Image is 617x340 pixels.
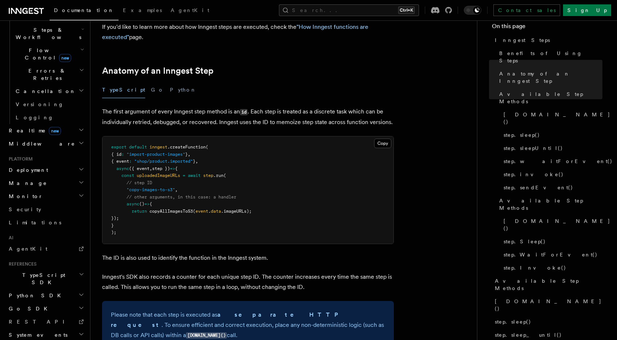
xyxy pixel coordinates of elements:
span: Middleware [6,140,75,147]
button: Monitor [6,190,86,203]
span: export [111,144,127,150]
a: Logging [13,111,86,124]
button: Deployment [6,163,86,177]
span: Security [9,206,41,212]
a: Anatomy of an Inngest Step [496,67,602,88]
span: [DOMAIN_NAME]() [504,111,610,125]
span: Anatomy of an Inngest Step [499,70,602,85]
span: Versioning [16,101,64,107]
span: Manage [6,179,47,187]
a: Sign Up [563,4,611,16]
a: [DOMAIN_NAME]() [501,215,602,235]
span: // step ID [127,180,152,185]
span: ); [111,230,116,235]
span: step.sendEvent() [504,184,573,191]
span: new [49,127,61,135]
button: Search...Ctrl+K [279,4,419,16]
span: () [139,201,144,206]
span: step.WaitForEvent() [504,251,598,258]
span: Python SDK [6,292,65,299]
a: Available Step Methods [492,274,602,295]
span: step [203,173,213,178]
span: Go SDK [6,305,52,312]
span: AgentKit [9,246,47,252]
span: { event [111,159,129,164]
a: Available Step Methods [496,194,602,215]
span: ({ event [129,166,150,171]
span: = [183,173,185,178]
span: , [188,152,190,157]
span: .run [213,173,224,178]
button: Go SDK [6,302,86,315]
span: References [6,261,36,267]
a: step.sleepUntil() [501,142,602,155]
a: Anatomy of an Inngest Step [102,66,214,76]
span: Realtime [6,127,61,134]
button: Middleware [6,137,86,150]
span: [DOMAIN_NAME]() [495,298,602,312]
span: { id [111,152,121,157]
code: [DOMAIN_NAME]() [186,332,227,339]
span: { [175,166,178,171]
a: Available Step Methods [496,88,602,108]
span: AgentKit [171,7,209,13]
a: Examples [119,2,166,20]
a: REST API [6,315,86,328]
p: If you'd like to learn more about how Inngest steps are executed, check the page. [102,22,394,42]
span: step }) [152,166,170,171]
a: step.sendEvent() [501,181,602,194]
button: Python SDK [6,289,86,302]
span: Examples [123,7,162,13]
span: data [211,209,221,214]
button: Steps & Workflows [13,23,86,44]
span: step.Invoke() [504,264,566,271]
a: Contact sales [493,4,560,16]
button: Errors & Retries [13,64,86,85]
a: Inngest Steps [492,34,602,47]
span: step.sleep() [495,318,531,325]
span: // other arguments, in this case: a handler [127,194,236,200]
span: .createFunction [167,144,206,150]
a: step.Invoke() [501,261,602,274]
span: TypeScript SDK [6,271,79,286]
h4: On this page [492,22,602,34]
button: Cancellation [13,85,86,98]
span: inngest [150,144,167,150]
span: Steps & Workflows [13,26,81,41]
span: step.sleep() [504,131,540,139]
span: => [144,201,150,206]
span: . [208,209,211,214]
a: step.sleep() [492,315,602,328]
a: [DOMAIN_NAME]() [501,108,602,128]
span: REST API [9,319,71,325]
span: Available Step Methods [499,197,602,212]
span: : [129,159,132,164]
span: Monitor [6,193,43,200]
a: Limitations [6,216,86,229]
span: : [121,152,124,157]
span: uploadedImageURLs [137,173,180,178]
button: Go [151,82,164,98]
span: } [111,223,114,228]
span: Available Step Methods [495,277,602,292]
span: } [193,159,195,164]
a: Benefits of Using Steps [496,47,602,67]
button: Python [170,82,197,98]
span: step.sleep_until() [495,331,562,339]
span: AI [6,235,13,241]
span: event [195,209,208,214]
span: Errors & Retries [13,67,79,82]
button: TypeScript SDK [6,268,86,289]
a: step.waitForEvent() [501,155,602,168]
span: copyAllImagesToS3 [150,209,193,214]
button: Realtimenew [6,124,86,137]
span: , [195,159,198,164]
span: step.Sleep() [504,238,546,245]
a: Versioning [13,98,86,111]
span: Benefits of Using Steps [499,50,602,64]
span: "import-product-images" [127,152,185,157]
span: await [188,173,201,178]
a: step.sleep() [501,128,602,142]
span: step.invoke() [504,171,564,178]
button: Toggle dark mode [464,6,481,15]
